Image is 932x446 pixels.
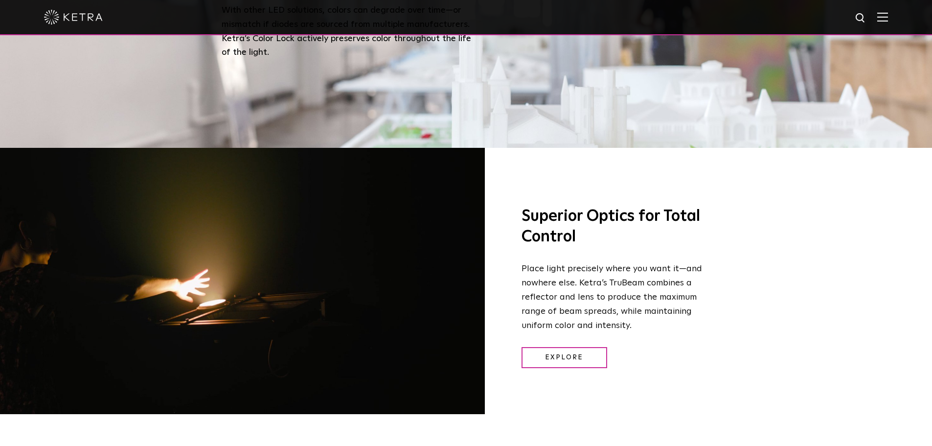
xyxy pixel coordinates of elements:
img: ketra-logo-2019-white [44,10,103,24]
a: Explore [522,347,607,368]
p: Place light precisely where you want it—and nowhere else. Ketra’s TruBeam combines a reflector an... [522,262,705,332]
img: search icon [855,12,867,24]
h3: Superior Optics for Total Control [522,207,705,247]
img: Hamburger%20Nav.svg [877,12,888,22]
